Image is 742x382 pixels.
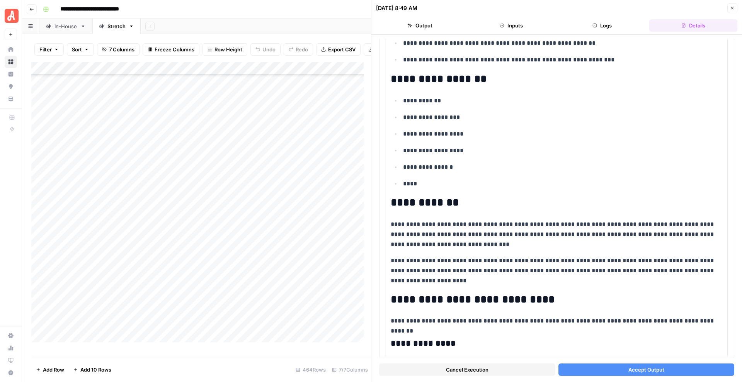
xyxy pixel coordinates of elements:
a: Stretch [92,19,141,34]
button: Undo [250,43,281,56]
button: Details [649,19,737,32]
button: Filter [34,43,64,56]
span: Undo [262,46,276,53]
img: Angi Logo [5,9,19,23]
button: Output [376,19,464,32]
button: Inputs [467,19,555,32]
a: Usage [5,342,17,354]
div: [DATE] 8:49 AM [376,4,417,12]
button: Help + Support [5,367,17,379]
a: In-House [39,19,92,34]
span: Cancel Execution [446,366,488,374]
button: Row Height [203,43,247,56]
div: In-House [54,22,77,30]
button: Logs [558,19,647,32]
span: Sort [72,46,82,53]
a: Your Data [5,93,17,105]
span: Redo [296,46,308,53]
button: Sort [67,43,94,56]
button: Export CSV [316,43,361,56]
span: Export CSV [328,46,356,53]
span: Freeze Columns [155,46,194,53]
div: 464 Rows [293,363,329,376]
button: Freeze Columns [143,43,199,56]
button: Redo [284,43,313,56]
div: 7/7 Columns [329,363,371,376]
button: Cancel Execution [379,363,555,376]
span: 7 Columns [109,46,134,53]
a: Browse [5,56,17,68]
span: Add 10 Rows [80,366,111,374]
button: 7 Columns [97,43,140,56]
span: Filter [39,46,52,53]
a: Home [5,43,17,56]
div: Stretch [107,22,126,30]
a: Settings [5,329,17,342]
a: Learning Hub [5,354,17,367]
span: Accept Output [628,366,664,374]
button: Accept Output [558,363,735,376]
button: Workspace: Angi [5,6,17,25]
button: Add 10 Rows [69,363,116,376]
a: Opportunities [5,80,17,93]
button: Add Row [31,363,69,376]
span: Add Row [43,366,64,374]
a: Insights [5,68,17,80]
span: Row Height [214,46,242,53]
